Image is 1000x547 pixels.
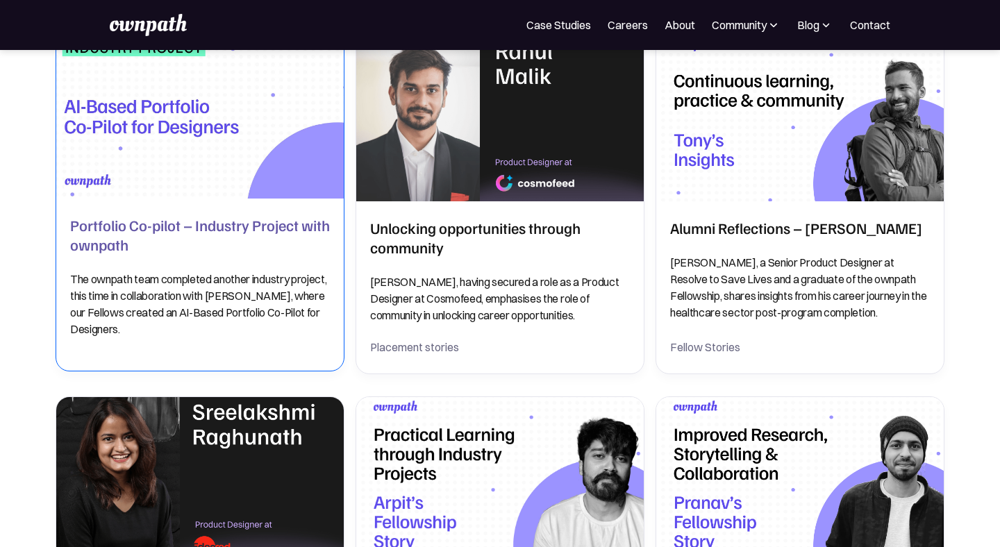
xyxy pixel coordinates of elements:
[56,31,344,371] a: Portfolio Co-pilot – Industry Project with ownpathPortfolio Co-pilot – Industry Project with ownp...
[656,35,944,201] img: Alumni Reflections – Tony Joy
[665,17,695,33] a: About
[370,337,630,357] div: Placement stories
[712,17,767,33] div: Community
[670,337,930,357] div: Fellow Stories
[49,28,351,203] img: Portfolio Co-pilot – Industry Project with ownpath
[370,218,630,257] h2: Unlocking opportunities through community
[656,34,944,374] a: Alumni Reflections – Tony JoyAlumni Reflections – [PERSON_NAME][PERSON_NAME], a Senior Product De...
[797,17,833,33] div: Blog
[526,17,591,33] a: Case Studies
[850,17,890,33] a: Contact
[670,218,922,237] h2: Alumni Reflections – [PERSON_NAME]
[797,17,819,33] div: Blog
[70,215,330,254] h2: Portfolio Co-pilot – Industry Project with ownpath
[356,34,644,374] a: Unlocking opportunities through communityUnlocking opportunities through community[PERSON_NAME], ...
[370,273,630,323] p: [PERSON_NAME], having secured a role as a Product Designer at Cosmofeed, emphasises the role of c...
[670,254,930,321] p: [PERSON_NAME], a Senior Product Designer at Resolve to Save Lives and a graduate of the ownpath F...
[712,17,781,33] div: Community
[356,35,644,201] img: Unlocking opportunities through community
[608,17,648,33] a: Careers
[70,271,330,337] p: The ownpath team completed another industry project, this time in collaboration with [PERSON_NAME...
